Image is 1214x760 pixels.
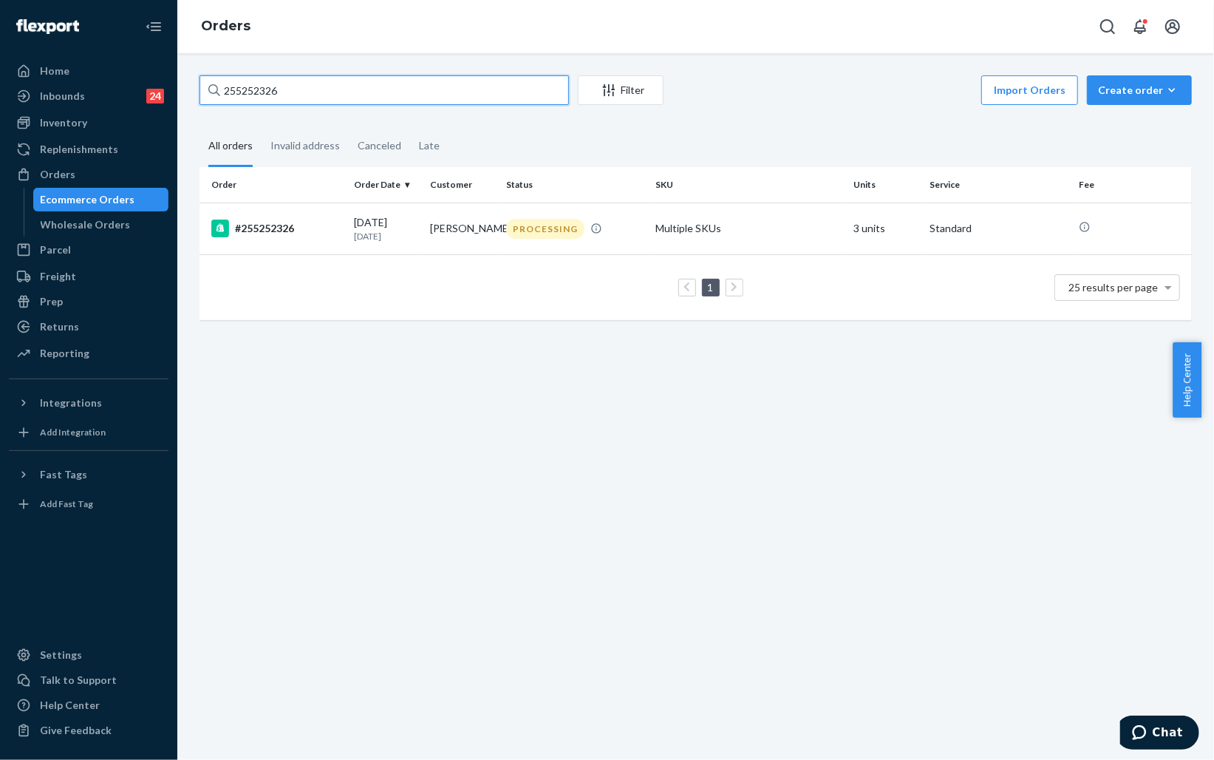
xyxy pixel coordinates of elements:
[9,163,168,186] a: Orders
[9,290,168,313] a: Prep
[40,64,69,78] div: Home
[40,242,71,257] div: Parcel
[1158,12,1187,41] button: Open account menu
[9,138,168,161] a: Replenishments
[579,83,663,98] div: Filter
[40,269,76,284] div: Freight
[211,220,342,237] div: #255252326
[40,167,75,182] div: Orders
[358,126,401,165] div: Canceled
[930,221,1066,236] p: Standard
[1093,12,1122,41] button: Open Search Box
[9,719,168,742] button: Give Feedback
[506,219,584,239] div: PROCESSING
[424,203,500,254] td: [PERSON_NAME]
[9,693,168,717] a: Help Center
[848,203,924,254] td: 3 units
[705,281,717,294] a: Page 1 is your current page
[348,167,424,203] th: Order Date
[9,59,168,83] a: Home
[9,492,168,516] a: Add Fast Tag
[354,215,418,242] div: [DATE]
[649,203,848,254] td: Multiple SKUs
[1069,281,1159,294] span: 25 results per page
[40,426,106,438] div: Add Integration
[40,648,82,662] div: Settings
[40,498,93,510] div: Add Fast Tag
[848,167,924,203] th: Units
[430,178,494,191] div: Customer
[40,698,100,713] div: Help Center
[1098,83,1181,98] div: Create order
[9,463,168,486] button: Fast Tags
[40,319,79,334] div: Returns
[40,115,87,130] div: Inventory
[578,75,664,105] button: Filter
[1125,12,1155,41] button: Open notifications
[33,213,169,237] a: Wholesale Orders
[208,126,253,167] div: All orders
[40,294,63,309] div: Prep
[1173,342,1201,418] button: Help Center
[270,126,340,165] div: Invalid address
[9,421,168,444] a: Add Integration
[41,217,131,232] div: Wholesale Orders
[40,723,112,738] div: Give Feedback
[33,188,169,211] a: Ecommerce Orders
[40,142,118,157] div: Replenishments
[649,167,848,203] th: SKU
[200,167,348,203] th: Order
[9,315,168,339] a: Returns
[1087,75,1192,105] button: Create order
[924,167,1072,203] th: Service
[1073,167,1192,203] th: Fee
[189,5,262,48] ol: breadcrumbs
[9,391,168,415] button: Integrations
[200,75,569,105] input: Search orders
[981,75,1078,105] button: Import Orders
[40,89,85,104] div: Inbounds
[9,668,168,692] button: Talk to Support
[419,126,440,165] div: Late
[139,12,168,41] button: Close Navigation
[1120,716,1199,753] iframe: Opens a widget where you can chat to one of our agents
[40,673,117,688] div: Talk to Support
[500,167,649,203] th: Status
[40,346,89,361] div: Reporting
[9,238,168,262] a: Parcel
[9,643,168,667] a: Settings
[354,230,418,242] p: [DATE]
[146,89,164,104] div: 24
[9,265,168,288] a: Freight
[9,342,168,365] a: Reporting
[40,396,102,410] div: Integrations
[9,111,168,135] a: Inventory
[201,18,250,34] a: Orders
[41,192,135,207] div: Ecommerce Orders
[16,19,79,34] img: Flexport logo
[9,84,168,108] a: Inbounds24
[40,467,87,482] div: Fast Tags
